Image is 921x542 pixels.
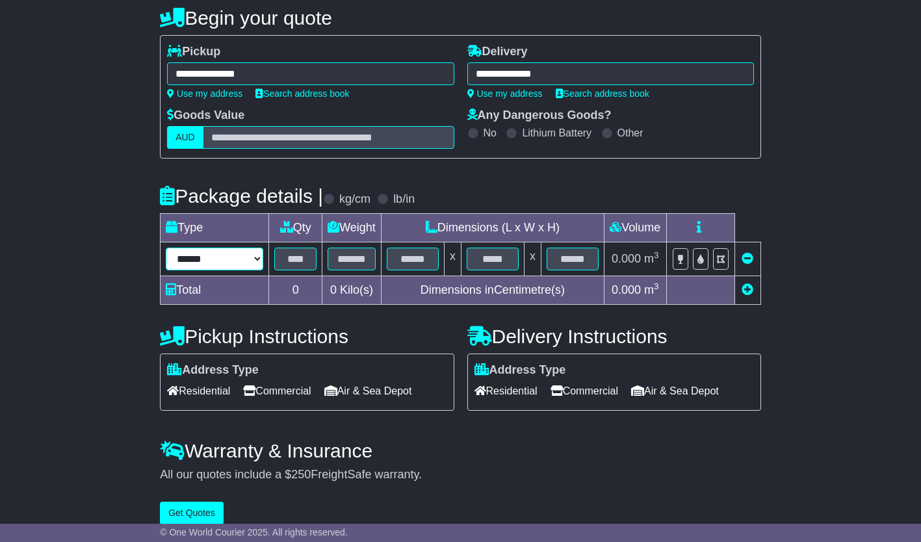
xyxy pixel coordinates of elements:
td: 0 [269,276,322,305]
div: All our quotes include a $ FreightSafe warranty. [160,468,761,482]
span: Residential [474,381,538,401]
a: Use my address [467,88,543,99]
td: x [524,242,541,276]
td: Weight [322,214,382,242]
td: Type [161,214,269,242]
label: AUD [167,126,203,149]
label: kg/cm [339,192,370,207]
h4: Package details | [160,185,323,207]
td: Total [161,276,269,305]
label: Address Type [167,363,259,378]
span: Air & Sea Depot [631,381,719,401]
h4: Begin your quote [160,7,761,29]
label: Any Dangerous Goods? [467,109,612,123]
span: Commercial [243,381,311,401]
a: Add new item [742,283,753,296]
td: Qty [269,214,322,242]
label: No [484,127,497,139]
span: 0 [330,283,337,296]
sup: 3 [654,281,659,291]
label: Goods Value [167,109,244,123]
span: Commercial [551,381,618,401]
a: Search address book [255,88,349,99]
td: x [444,242,461,276]
label: Address Type [474,363,566,378]
td: Volume [604,214,666,242]
td: Dimensions in Centimetre(s) [381,276,604,305]
span: 0.000 [612,252,641,265]
a: Use my address [167,88,242,99]
label: Other [617,127,643,139]
label: lb/in [393,192,415,207]
td: Dimensions (L x W x H) [381,214,604,242]
span: Residential [167,381,230,401]
span: 0.000 [612,283,641,296]
span: m [644,252,659,265]
button: Get Quotes [160,502,224,524]
span: Air & Sea Depot [324,381,412,401]
sup: 3 [654,250,659,260]
td: Kilo(s) [322,276,382,305]
label: Delivery [467,45,528,59]
span: © One World Courier 2025. All rights reserved. [160,527,348,537]
h4: Pickup Instructions [160,326,454,347]
label: Pickup [167,45,220,59]
label: Lithium Battery [522,127,591,139]
a: Remove this item [742,252,753,265]
h4: Warranty & Insurance [160,440,761,461]
h4: Delivery Instructions [467,326,761,347]
span: m [644,283,659,296]
span: 250 [291,468,311,481]
a: Search address book [556,88,649,99]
